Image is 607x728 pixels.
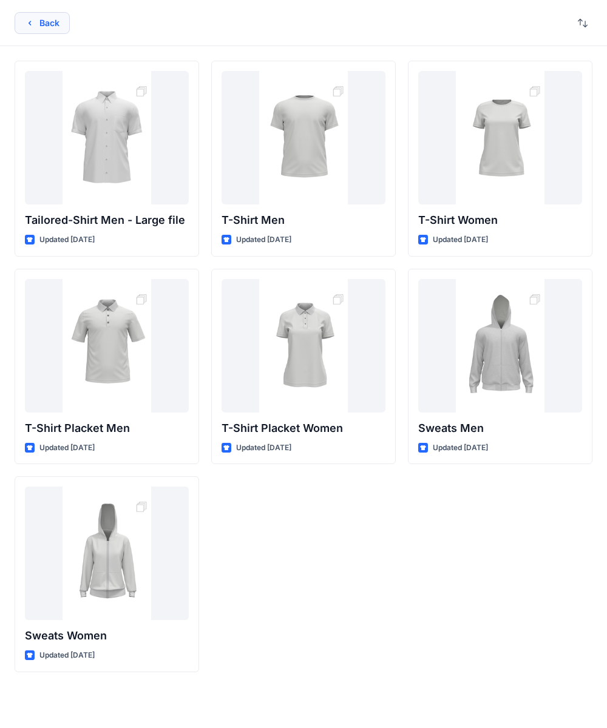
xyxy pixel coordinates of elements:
p: Updated [DATE] [39,234,95,246]
p: Updated [DATE] [433,442,488,454]
a: Tailored-Shirt Men - Large file [25,71,189,204]
p: Updated [DATE] [236,234,291,246]
a: T-Shirt Placket Women [222,279,385,413]
a: Sweats Men [418,279,582,413]
p: T-Shirt Women [418,212,582,229]
p: Updated [DATE] [39,442,95,454]
p: Tailored-Shirt Men - Large file [25,212,189,229]
p: Updated [DATE] [236,442,291,454]
p: Sweats Women [25,627,189,644]
a: Sweats Women [25,487,189,620]
a: T-Shirt Placket Men [25,279,189,413]
a: T-Shirt Men [222,71,385,204]
p: Updated [DATE] [433,234,488,246]
p: Updated [DATE] [39,649,95,662]
p: T-Shirt Placket Women [222,420,385,437]
button: Back [15,12,70,34]
p: Sweats Men [418,420,582,437]
a: T-Shirt Women [418,71,582,204]
p: T-Shirt Placket Men [25,420,189,437]
p: T-Shirt Men [222,212,385,229]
